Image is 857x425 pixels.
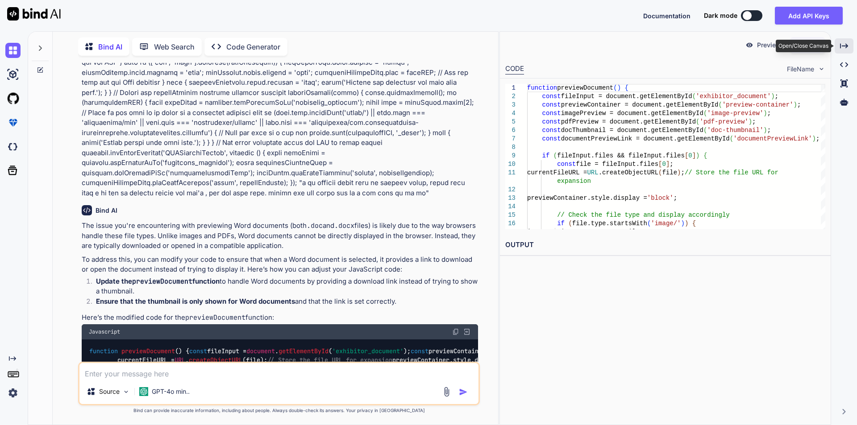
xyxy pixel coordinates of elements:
span: ) [763,110,767,117]
code: .doc [307,221,323,230]
span: Javascript [89,328,120,335]
span: file = fileInput.files [576,161,658,168]
div: 6 [505,126,516,135]
img: copy [452,328,459,335]
span: ( [568,220,572,227]
div: 15 [505,211,516,219]
span: { [692,220,695,227]
p: and that the link is set correctly. [96,297,478,307]
p: Bind AI [98,41,122,52]
span: ( [703,110,707,117]
span: 'exhibitor_document' [696,93,771,100]
span: const [542,127,561,134]
div: 17 [505,228,516,236]
span: fileInput.files && fileInput.files [557,152,685,159]
p: to handle Word documents by providing a download link instead of trying to show a thumbnail. [96,276,478,297]
p: Source [99,387,120,396]
span: ; [774,93,778,100]
span: ( [696,118,699,125]
img: icon [459,388,468,396]
span: 'image/' [651,220,681,227]
span: 'preview-container' [722,101,794,108]
div: 4 [505,109,516,118]
span: ) [685,220,688,227]
span: file.type.startsWith [572,220,647,227]
span: 'block' [647,194,673,202]
span: { [624,84,628,91]
img: GPT-4o mini [139,387,148,396]
span: expansion [557,177,591,185]
span: previewDocument [557,84,613,91]
strong: Ensure that the thumbnail is only shown for Word documents [96,297,295,305]
span: ( [613,84,617,91]
span: ( [647,220,651,227]
span: ( [553,152,557,159]
span: [ [685,152,688,159]
span: 'exhibitor_document' [332,347,404,355]
h6: Bind AI [96,206,117,215]
span: Dark mode [704,11,737,20]
span: ; [673,194,677,202]
span: ( [729,135,733,142]
img: chevron down [818,65,825,73]
span: currentFileURL = [527,169,587,176]
span: getElementById [279,347,329,355]
span: 'image-preview' [707,110,763,117]
div: 2 [505,92,516,101]
div: 3 [505,101,516,109]
span: ) [681,220,684,227]
span: ) [748,118,752,125]
div: 12 [505,186,516,194]
div: 14 [505,202,516,211]
div: 11 [505,169,516,177]
span: createObjectURL [189,356,242,364]
span: [ [658,161,662,168]
span: ; [816,135,820,142]
span: ; [797,101,801,108]
p: Bind can provide inaccurate information, including about people. Always double-check its answers.... [78,407,480,414]
div: 16 [505,219,516,228]
span: 0 [688,152,692,159]
span: // Store the file URL for expansion [267,356,392,364]
code: previewDocument [132,277,192,286]
span: const [189,347,207,355]
span: FileName [787,65,814,74]
span: pdfPreview = document.getElementById [561,118,695,125]
span: previewContainer = document.getElementById [561,101,718,108]
span: ; [681,169,684,176]
div: 7 [505,135,516,143]
p: To address this, you can modify your code to ensure that when a Word document is selected, it pro... [82,255,478,275]
span: style [453,356,471,364]
span: Documentation [643,12,691,20]
span: URL [175,356,185,364]
div: 1 [505,84,516,92]
p: The issue you're encountering with previewing Word documents (both and files) is likely due to th... [82,221,478,251]
h2: OUTPUT [500,235,831,256]
span: documentPreviewLink = document.getElementById [561,135,729,142]
img: chat [5,43,21,58]
span: ; [752,118,756,125]
span: ( [718,101,722,108]
span: ) [793,101,797,108]
div: 8 [505,143,516,152]
span: const [542,135,561,142]
span: ; [670,161,673,168]
span: ) [677,169,681,176]
span: 0 [662,161,666,168]
p: Web Search [154,41,195,52]
p: GPT-4o min.. [152,387,190,396]
span: fileInput = document.getElementById [561,93,692,100]
img: Bind AI [7,7,61,21]
span: previewContainer.style.display = [527,194,647,202]
div: 10 [505,160,516,169]
span: ( [692,93,695,100]
span: ) [763,127,767,134]
img: preview [745,41,753,49]
span: const [542,93,561,100]
span: const [542,118,561,125]
span: const [557,161,576,168]
button: Documentation [643,11,691,21]
span: 'pdf-preview' [699,118,748,125]
span: display [474,356,499,364]
span: imagePreview = document.getElementById [561,110,703,117]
